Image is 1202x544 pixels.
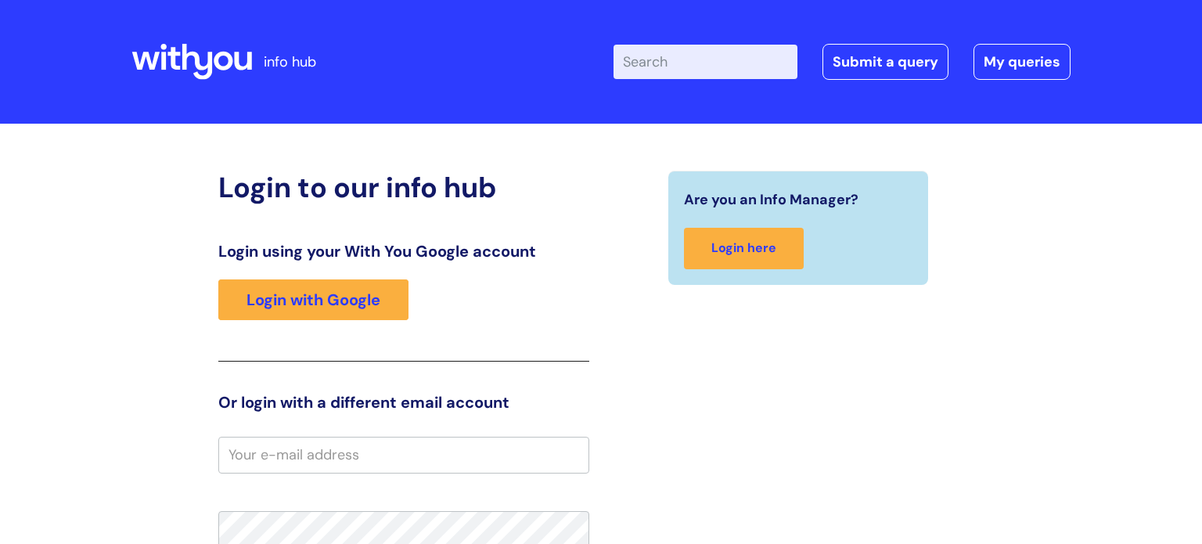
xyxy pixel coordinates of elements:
h3: Or login with a different email account [218,393,589,412]
a: Login with Google [218,279,408,320]
p: info hub [264,49,316,74]
input: Your e-mail address [218,437,589,473]
a: My queries [973,44,1071,80]
h2: Login to our info hub [218,171,589,204]
a: Login here [684,228,804,269]
input: Search [614,45,797,79]
h3: Login using your With You Google account [218,242,589,261]
span: Are you an Info Manager? [684,187,858,212]
a: Submit a query [822,44,948,80]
